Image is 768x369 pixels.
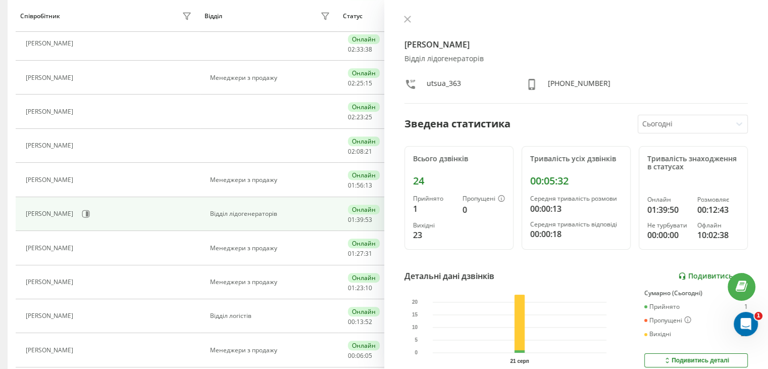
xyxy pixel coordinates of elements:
div: [PERSON_NAME] [26,347,76,354]
div: 10:02:38 [697,229,739,241]
span: 56 [356,181,364,190]
div: Офлайн [697,222,739,229]
span: 31 [365,249,372,258]
div: [PERSON_NAME] [26,245,76,252]
text: 21 серп [510,358,529,364]
div: [PERSON_NAME] [26,142,76,149]
div: Не турбувати [647,222,689,229]
span: 08 [356,147,364,156]
span: 02 [348,45,355,54]
text: 20 [412,299,418,305]
div: Відділ лідогенераторів [210,210,333,217]
span: 02 [348,79,355,87]
div: 23 [413,229,454,241]
div: : : [348,216,372,223]
iframe: Intercom live chat [734,312,758,336]
h4: [PERSON_NAME] [404,38,748,51]
div: [PERSON_NAME] [26,210,76,217]
div: Онлайн [348,239,380,248]
div: Співробітник [20,13,60,20]
div: : : [348,46,372,53]
div: [PERSON_NAME] [26,108,76,115]
span: 52 [365,317,372,326]
div: Прийнято [644,303,680,310]
div: 24 [413,175,505,187]
div: Відділ логістів [210,312,333,319]
div: Онлайн [647,196,689,203]
div: [PERSON_NAME] [26,312,76,319]
span: 38 [365,45,372,54]
span: 39 [356,215,364,224]
span: 1 [754,312,762,320]
div: Менеджери з продажу [210,74,333,81]
text: 5 [415,337,418,343]
div: [PHONE_NUMBER] [548,78,610,93]
div: 00:00:13 [530,203,622,215]
div: Онлайн [348,68,380,78]
div: utsua_363 [427,78,461,93]
div: : : [348,250,372,257]
div: Подивитись деталі [663,356,729,364]
div: Вихідні [644,331,671,338]
span: 05 [365,351,372,360]
div: [PERSON_NAME] [26,40,76,47]
div: Менеджери з продажу [210,245,333,252]
span: 13 [365,181,372,190]
span: 06 [356,351,364,360]
div: Зведена статистика [404,116,510,131]
div: Онлайн [348,307,380,316]
div: Тривалість знаходження в статусах [647,155,739,172]
span: 25 [365,113,372,121]
a: Подивитись звіт [678,272,748,281]
div: Онлайн [348,205,380,214]
span: 27 [356,249,364,258]
div: Відділ [204,13,222,20]
div: Онлайн [348,34,380,44]
div: Вихідні [413,222,454,229]
span: 23 [356,284,364,292]
span: 01 [348,284,355,292]
div: Середня тривалість розмови [530,195,622,202]
div: 1 [744,303,748,310]
div: : : [348,318,372,326]
div: : : [348,114,372,121]
span: 25 [356,79,364,87]
div: Онлайн [348,102,380,112]
div: Онлайн [348,136,380,146]
div: Менеджери з продажу [210,347,333,354]
div: Пропущені [463,195,505,203]
div: : : [348,285,372,292]
text: 15 [412,312,418,317]
div: 01:39:50 [647,204,689,216]
div: Розмовляє [697,196,739,203]
span: 13 [356,317,364,326]
span: 00 [348,317,355,326]
div: : : [348,352,372,359]
span: 02 [348,113,355,121]
div: Пропущені [644,316,691,325]
span: 15 [365,79,372,87]
div: Менеджери з продажу [210,279,333,286]
span: 33 [356,45,364,54]
div: : : [348,148,372,155]
div: Сумарно (Сьогодні) [644,290,748,297]
div: Всього дзвінків [413,155,505,163]
div: 00:12:43 [697,204,739,216]
span: 00 [348,351,355,360]
div: 23 [741,331,748,338]
button: Подивитись деталі [644,353,748,367]
div: 00:05:32 [530,175,622,187]
span: 23 [356,113,364,121]
div: Статус [343,13,363,20]
div: 00:00:18 [530,228,622,240]
span: 02 [348,147,355,156]
div: : : [348,182,372,189]
div: [PERSON_NAME] [26,176,76,183]
span: 21 [365,147,372,156]
div: Відділ лідогенераторів [404,55,748,63]
div: Менеджери з продажу [210,176,333,183]
div: Детальні дані дзвінків [404,270,494,282]
div: [PERSON_NAME] [26,279,76,286]
div: Онлайн [348,273,380,283]
div: : : [348,80,372,87]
